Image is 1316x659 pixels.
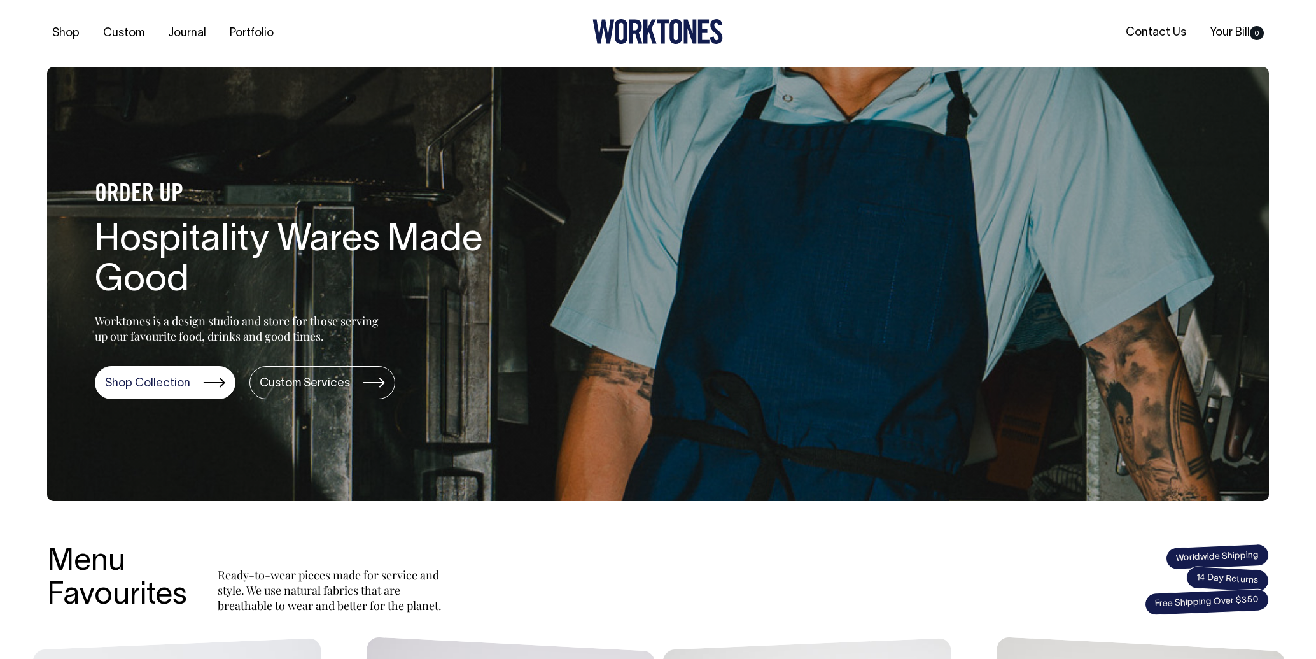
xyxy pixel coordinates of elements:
a: Shop [47,23,85,44]
h4: ORDER UP [95,181,502,208]
p: Ready-to-wear pieces made for service and style. We use natural fabrics that are breathable to we... [218,567,447,613]
a: Custom Services [249,366,395,399]
h3: Menu Favourites [47,546,187,613]
a: Shop Collection [95,366,235,399]
a: Custom [98,23,150,44]
h1: Hospitality Wares Made Good [95,221,502,302]
a: Your Bill0 [1205,22,1269,43]
p: Worktones is a design studio and store for those serving up our favourite food, drinks and good t... [95,313,384,344]
span: Worldwide Shipping [1165,543,1269,570]
a: Contact Us [1121,22,1191,43]
a: Journal [163,23,211,44]
span: Free Shipping Over $350 [1144,588,1269,616]
span: 0 [1250,26,1264,40]
span: 14 Day Returns [1186,566,1270,593]
a: Portfolio [225,23,279,44]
